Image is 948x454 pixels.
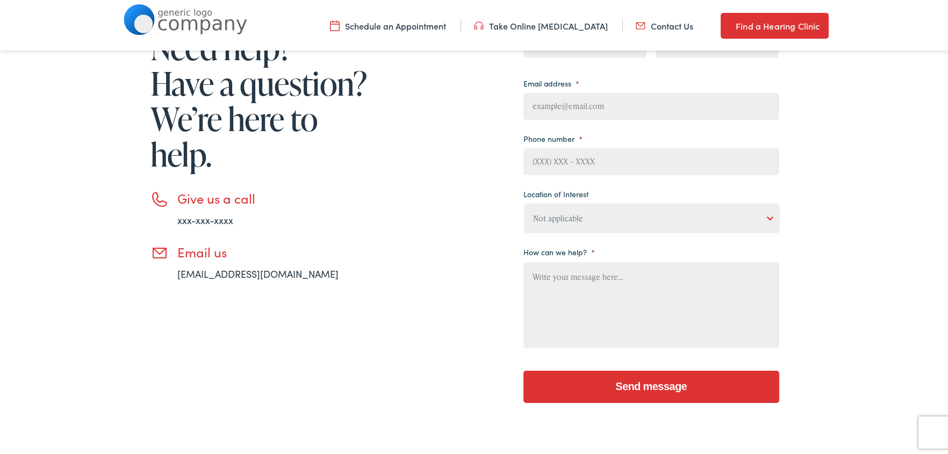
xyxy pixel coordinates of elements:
label: Location of Interest [523,187,588,197]
input: example@email.com [523,91,779,118]
label: How can we help? [523,245,595,255]
a: Contact Us [636,18,693,30]
a: Find a Hearing Clinic [721,11,828,37]
a: xxx-xxx-xxxx [177,211,233,225]
label: Phone number [523,132,583,141]
a: Take Online [MEDICAL_DATA] [474,18,608,30]
input: Send message [523,369,779,401]
h3: Email us [177,242,371,258]
a: [EMAIL_ADDRESS][DOMAIN_NAME] [177,265,339,278]
input: (XXX) XXX - XXXX [523,146,779,173]
label: Email address [523,76,579,86]
img: utility icon [474,18,484,30]
h1: Need help? Have a question? We’re here to help. [150,28,371,170]
a: Schedule an Appointment [330,18,446,30]
img: utility icon [330,18,340,30]
img: utility icon [636,18,645,30]
img: utility icon [721,17,730,30]
h3: Give us a call [177,189,371,204]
